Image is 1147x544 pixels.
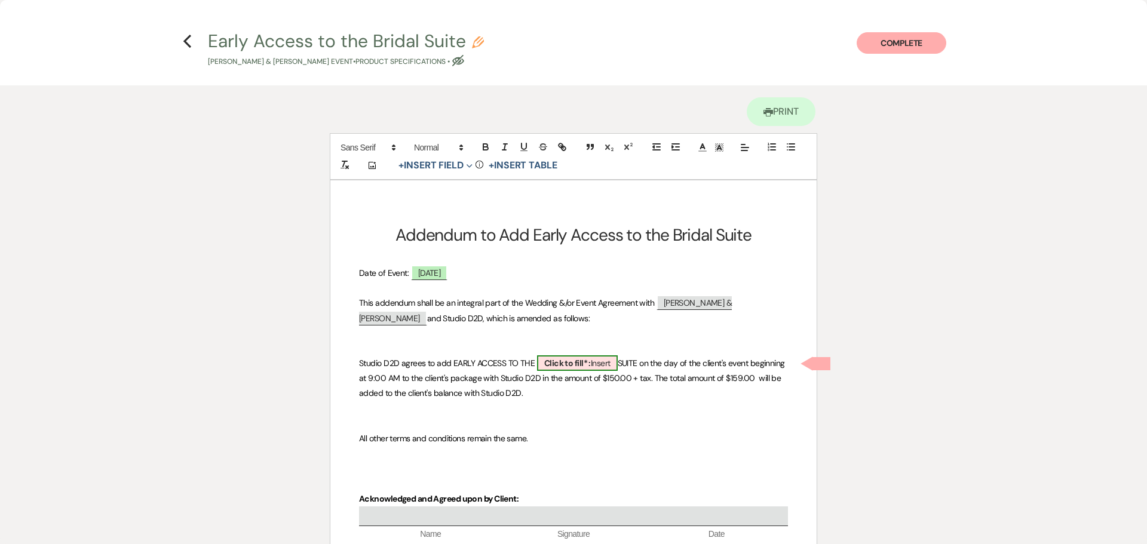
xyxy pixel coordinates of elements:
button: Early Access to the Bridal Suite[PERSON_NAME] & [PERSON_NAME] Event•Product Specifications • [208,32,484,67]
span: Signature [502,528,645,540]
strong: Acknowledged and Agreed upon by Client: [359,493,519,504]
p: [PERSON_NAME] & [PERSON_NAME] Event • Product Specifications • [208,56,484,67]
a: Print [747,97,815,126]
button: Insert Field [394,158,477,173]
span: and Studio D2D, which is amended as follows: [427,313,590,324]
span: Name [359,528,502,540]
h1: Addendum to Add Early Access to the Bridal Suite [359,220,788,250]
span: All other terms and conditions remain the same. [359,433,528,444]
span: Date [645,528,788,540]
b: Click to fill* : [544,358,591,368]
span: [PERSON_NAME] & [PERSON_NAME] [359,295,732,325]
span: Header Formats [409,140,467,155]
span: + [398,161,404,170]
span: + [489,161,494,170]
span: [DATE] [411,265,448,280]
button: Complete [857,32,946,54]
span: Studio D2D agrees to add EARLY ACCESS TO THE [359,358,535,368]
span: Alignment [737,140,753,155]
span: Text Background Color [711,140,728,155]
span: Text Color [694,140,711,155]
span: Date of Event: [359,268,409,278]
button: +Insert Table [484,158,562,173]
span: Insert [537,355,618,371]
span: SUITE on the day of the client's event beginning at 9:00 AM to the client's package with Studio D... [359,358,787,398]
span: This addendum shall be an integral part of the Wedding &/or Event Agreement with [359,297,654,308]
